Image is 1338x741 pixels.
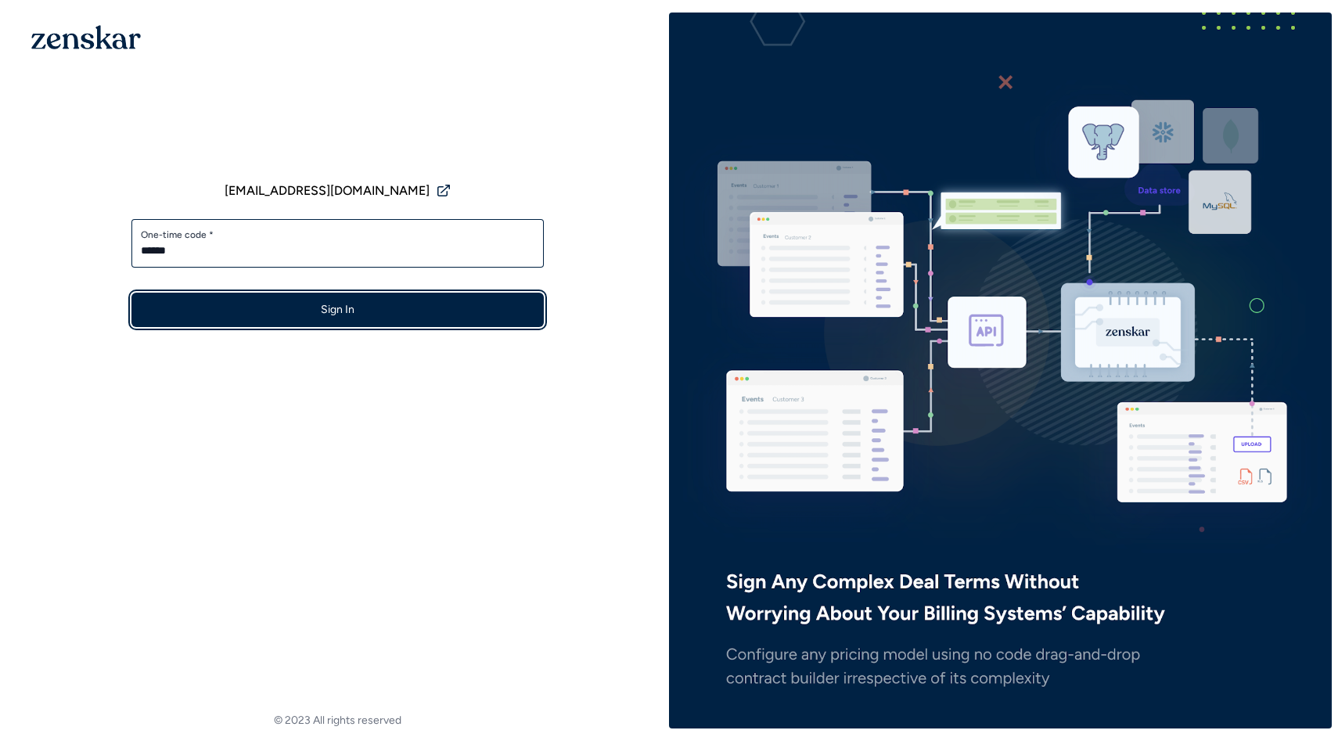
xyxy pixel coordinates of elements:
[225,182,430,200] span: [EMAIL_ADDRESS][DOMAIN_NAME]
[31,25,141,49] img: 1OGAJ2xQqyY4LXKgY66KYq0eOWRCkrZdAb3gUhuVAqdWPZE9SRJmCz+oDMSn4zDLXe31Ii730ItAGKgCKgCCgCikA4Av8PJUP...
[131,293,544,327] button: Sign In
[141,228,534,241] label: One-time code *
[6,713,669,728] footer: © 2023 All rights reserved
